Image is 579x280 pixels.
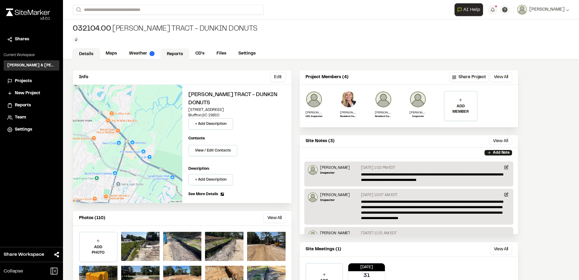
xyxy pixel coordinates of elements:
[361,231,397,236] p: [DATE] 11:31 AM EDT
[306,74,349,81] p: Project Members (4)
[7,36,56,43] a: Shares
[7,114,56,121] a: Team
[7,126,56,133] a: Settings
[80,245,117,255] p: ADD PHOTO
[7,90,56,97] a: New Project
[490,245,512,254] button: View All
[7,63,56,68] h3: [PERSON_NAME] & [PERSON_NAME] Inc.
[375,115,392,118] p: Resident Construction Manager
[445,104,477,115] p: ADD MEMBER
[6,8,50,16] img: rebrand.png
[320,171,350,175] p: Inspector
[15,114,26,121] span: Team
[73,48,100,60] a: Details
[493,150,510,155] p: Add Note
[188,118,233,130] button: + Add Description
[188,192,218,197] span: See More Details
[306,138,335,145] p: Site Notes (3)
[490,72,512,82] button: View All
[15,102,31,109] span: Reports
[7,102,56,109] a: Reports
[306,91,323,108] img: Joe Gillenwater
[517,5,527,15] img: User
[308,231,318,240] img: Lance Stroble
[263,213,286,223] button: View All
[123,48,160,59] a: Weather
[348,265,385,270] p: [DATE]
[189,48,210,59] a: CD's
[15,90,40,97] span: New Project
[375,91,392,108] img: Lance Stroble
[306,110,323,115] p: [PERSON_NAME]
[455,3,483,16] button: Open AI Assistant
[188,174,233,185] button: + Add Description
[73,36,79,43] button: Edit Tags
[15,36,29,43] span: Shares
[361,165,395,171] p: [DATE] 1:02 PM EDT
[73,24,257,34] div: [PERSON_NAME] Tract - Dunkin Donuts
[363,272,370,280] p: 31
[4,268,23,275] span: Collapse
[188,145,237,156] button: View / Edit Contacts
[409,91,426,108] img: Jeb Crews
[450,72,489,82] button: Share Project
[409,115,426,118] p: Inspector
[79,215,105,222] p: Photos (110)
[4,52,59,58] p: Current Workspace
[529,6,564,13] span: [PERSON_NAME]
[320,192,350,198] p: [PERSON_NAME]
[160,48,189,60] a: Reports
[463,6,480,13] span: AI Help
[361,192,398,198] p: [DATE] 10:07 AM EDT
[188,166,286,172] p: Description:
[306,115,323,118] p: CEI Inspector
[489,138,512,145] button: View All
[320,231,359,236] p: [PERSON_NAME]
[6,16,50,22] div: Oh geez...please don't...
[455,3,485,16] div: Open AI Assistant
[4,251,44,258] span: Share Workspace
[188,136,205,141] p: Contacts:
[100,48,123,59] a: Maps
[188,91,286,107] h2: [PERSON_NAME] Tract - Dunkin Donuts
[320,198,350,202] p: Inspector
[340,110,357,115] p: [PERSON_NAME]
[306,246,341,253] p: Site Meetings (1)
[150,51,154,56] img: precipai.png
[270,72,286,82] button: Edit
[340,115,357,118] p: Resident Construction Manager
[232,48,262,59] a: Settings
[320,165,350,171] p: [PERSON_NAME]
[188,113,286,118] p: Bluffton , SC 29910
[188,107,286,113] p: [STREET_ADDRESS]
[308,192,318,202] img: Jeb Crews
[15,126,32,133] span: Settings
[409,110,426,115] p: [PERSON_NAME]
[517,5,569,15] button: [PERSON_NAME]
[73,24,111,34] span: 032104.00
[7,78,56,85] a: Projects
[340,91,357,108] img: Elizabeth Sanders
[73,5,84,15] button: Search
[15,78,32,85] span: Projects
[375,110,392,115] p: [PERSON_NAME]
[79,74,88,81] p: Info
[210,48,232,59] a: Files
[308,165,318,175] img: Jeb Crews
